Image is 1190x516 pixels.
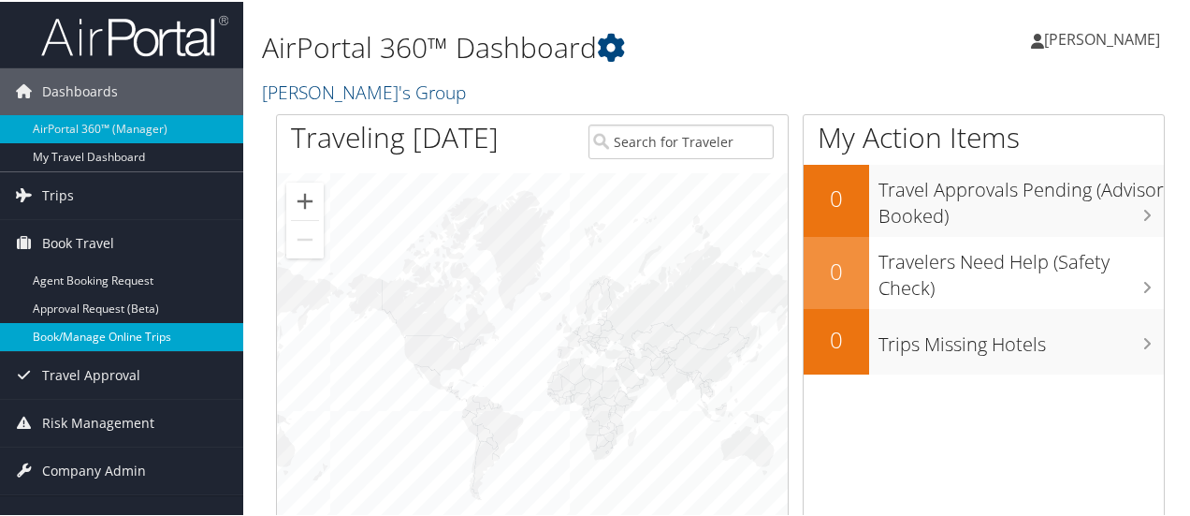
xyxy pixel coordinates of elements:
h3: Travelers Need Help (Safety Check) [878,238,1164,300]
span: Trips [42,170,74,217]
button: Zoom out [286,219,324,257]
img: airportal-logo.png [41,12,228,56]
h2: 0 [804,181,869,213]
h3: Trips Missing Hotels [878,320,1164,356]
input: Search for Traveler [588,123,773,157]
a: [PERSON_NAME]'s Group [262,78,471,103]
h3: Travel Approvals Pending (Advisor Booked) [878,166,1164,228]
span: Book Travel [42,218,114,265]
a: 0Travel Approvals Pending (Advisor Booked) [804,163,1164,235]
a: 0Travelers Need Help (Safety Check) [804,235,1164,307]
span: Travel Approval [42,350,140,397]
a: [PERSON_NAME] [1031,9,1179,66]
h1: AirPortal 360™ Dashboard [262,26,873,66]
h1: My Action Items [804,116,1164,155]
span: [PERSON_NAME] [1044,27,1160,48]
button: Zoom in [286,181,324,218]
span: Dashboards [42,66,118,113]
h2: 0 [804,322,869,354]
a: 0Trips Missing Hotels [804,307,1164,373]
span: Risk Management [42,398,154,445]
h1: Traveling [DATE] [291,116,499,155]
span: Company Admin [42,446,146,493]
h2: 0 [804,254,869,286]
